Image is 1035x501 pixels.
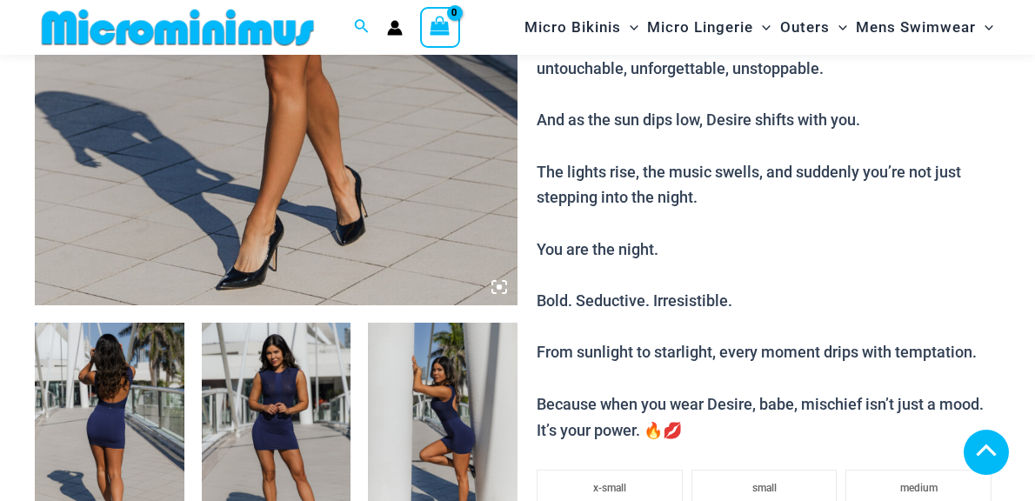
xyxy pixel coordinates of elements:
span: Menu Toggle [621,5,638,50]
span: Micro Bikinis [524,5,621,50]
a: Search icon link [354,17,370,38]
span: Menu Toggle [830,5,847,50]
a: Micro LingerieMenu ToggleMenu Toggle [643,5,775,50]
a: OutersMenu ToggleMenu Toggle [776,5,851,50]
a: Mens SwimwearMenu ToggleMenu Toggle [851,5,998,50]
span: Outers [780,5,830,50]
span: x-small [593,482,626,494]
a: Micro BikinisMenu ToggleMenu Toggle [520,5,643,50]
span: Mens Swimwear [856,5,976,50]
span: Micro Lingerie [647,5,753,50]
a: View Shopping Cart, empty [420,7,460,47]
img: MM SHOP LOGO FLAT [35,8,321,47]
span: Menu Toggle [753,5,771,50]
span: medium [900,482,938,494]
nav: Site Navigation [517,3,1000,52]
span: Menu Toggle [976,5,993,50]
a: Account icon link [387,20,403,36]
span: small [752,482,777,494]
